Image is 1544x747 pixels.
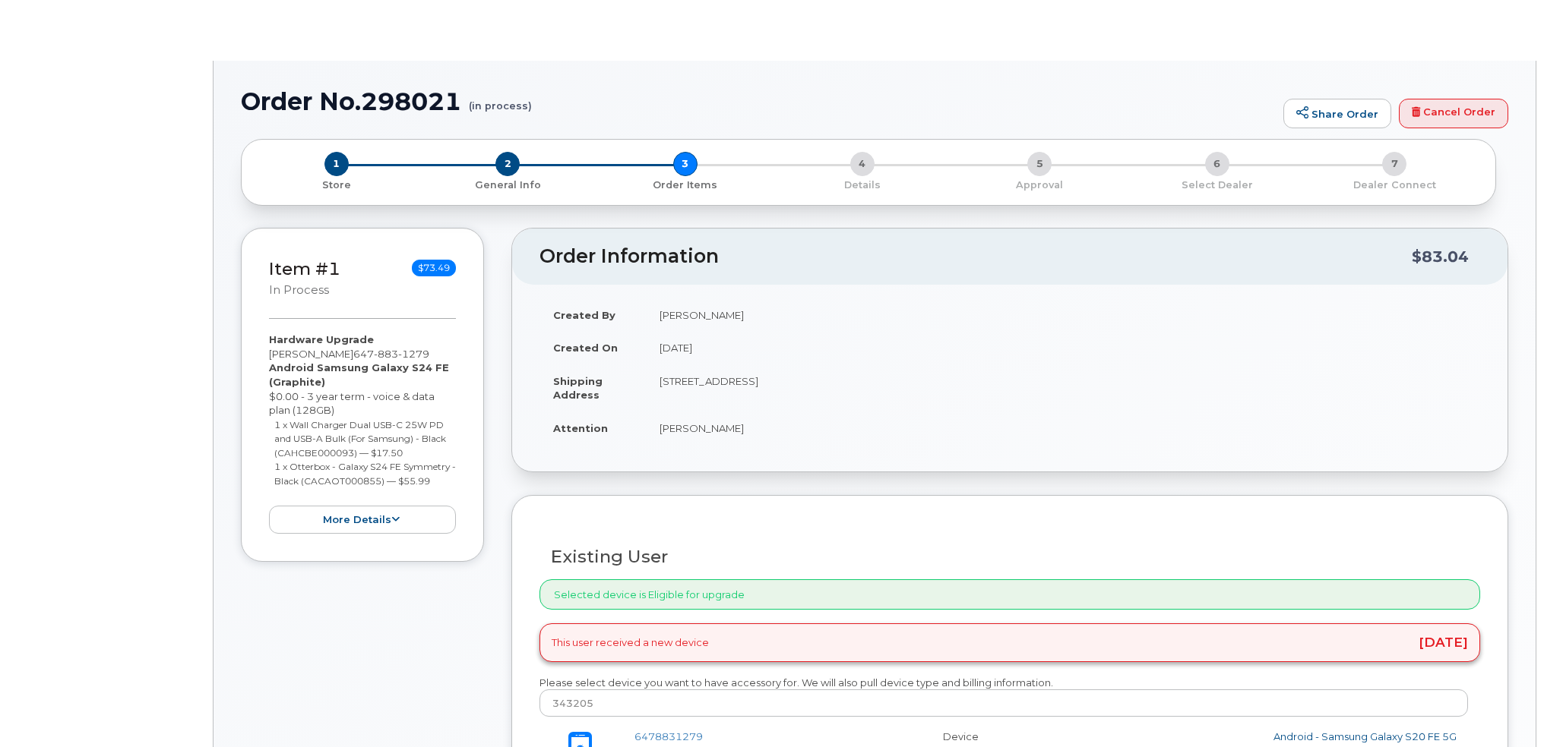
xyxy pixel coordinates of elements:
span: $73.49 [412,260,456,276]
span: 883 [374,348,398,360]
a: Item #1 [269,258,340,279]
button: more details [269,506,456,534]
small: in process [269,283,329,297]
h2: Order Information [539,246,1412,267]
td: [DATE] [646,331,1480,364]
p: Store [260,178,413,192]
strong: Android Samsung Galaxy S24 FE (Graphite) [269,361,449,388]
span: 1279 [398,348,429,360]
p: General Info [425,178,590,192]
strong: Hardware Upgrade [269,333,374,345]
a: Cancel Order [1399,99,1508,129]
h1: Order No.298021 [241,88,1276,115]
h3: Existing User [551,547,1469,566]
span: 2 [495,152,520,176]
a: 6478831279 [634,730,703,742]
td: [PERSON_NAME] [646,411,1480,445]
div: [PERSON_NAME] $0.00 - 3 year term - voice & data plan (128GB) [269,333,456,534]
td: [PERSON_NAME] [646,298,1480,332]
strong: Created On [553,342,618,354]
small: (in process) [469,88,532,112]
div: Device [932,730,1155,744]
a: 1 Store [254,176,419,192]
strong: Shipping Address [553,375,603,402]
div: Please select device you want to have accessory for. We will also pull device type and billing in... [539,676,1480,717]
a: 2 General Info [419,176,596,192]
span: 647 [353,348,429,360]
div: $83.04 [1412,242,1469,271]
div: Android - Samsung Galaxy S20 FE 5G [1166,730,1457,744]
small: 1 x Wall Charger Dual USB-C 25W PD and USB-A Bulk (For Samsung) - Black (CAHCBE000093) — $17.50 [274,419,446,459]
small: 1 x Otterbox - Galaxy S24 FE Symmetry - Black (CACAOT000855) — $55.99 [274,461,456,487]
div: Selected device is Eligible for upgrade [539,579,1480,610]
td: [STREET_ADDRESS] [646,364,1480,411]
div: This user received a new device [539,623,1480,662]
strong: Attention [553,422,608,434]
strong: Created By [553,309,615,321]
a: Share Order [1283,99,1391,129]
span: [DATE] [1419,636,1468,649]
span: 1 [324,152,349,176]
